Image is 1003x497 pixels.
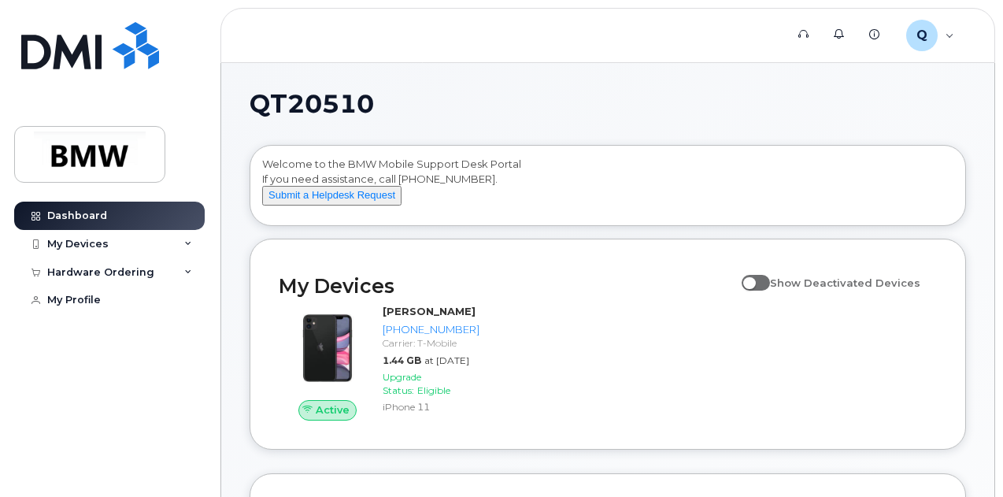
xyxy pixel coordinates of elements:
[424,354,469,366] span: at [DATE]
[770,276,920,289] span: Show Deactivated Devices
[383,305,476,317] strong: [PERSON_NAME]
[316,402,350,417] span: Active
[417,384,450,396] span: Eligible
[291,312,364,384] img: iPhone_11.jpg
[383,400,479,414] div: iPhone 11
[383,322,479,337] div: [PHONE_NUMBER]
[279,304,486,420] a: Active[PERSON_NAME][PHONE_NUMBER]Carrier: T-Mobile1.44 GBat [DATE]Upgrade Status:EligibleiPhone 11
[262,186,402,206] button: Submit a Helpdesk Request
[383,371,421,396] span: Upgrade Status:
[250,92,374,116] span: QT20510
[262,188,402,201] a: Submit a Helpdesk Request
[742,268,754,280] input: Show Deactivated Devices
[279,274,734,298] h2: My Devices
[383,354,421,366] span: 1.44 GB
[935,428,991,485] iframe: Messenger Launcher
[262,157,953,220] div: Welcome to the BMW Mobile Support Desk Portal If you need assistance, call [PHONE_NUMBER].
[383,336,479,350] div: Carrier: T-Mobile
